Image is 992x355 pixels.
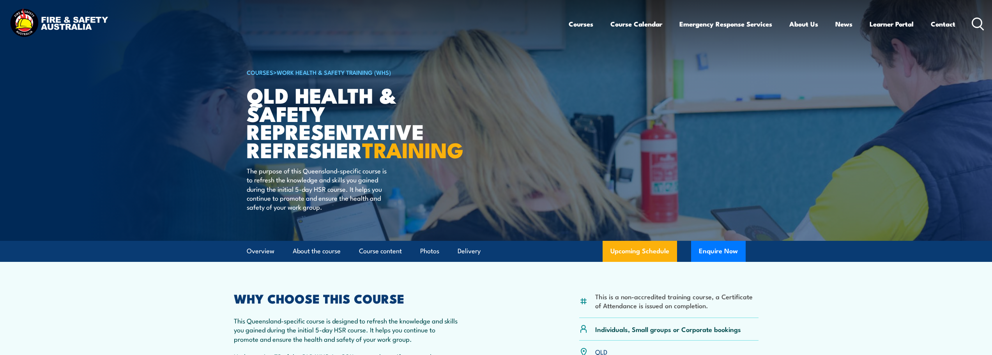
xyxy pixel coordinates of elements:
p: Individuals, Small groups or Corporate bookings [595,325,741,334]
a: Learner Portal [870,14,914,34]
a: Overview [247,241,274,261]
a: Emergency Response Services [679,14,772,34]
p: The purpose of this Queensland-specific course is to refresh the knowledge and skills you gained ... [247,166,389,212]
h2: WHY CHOOSE THIS COURSE [234,293,462,304]
a: News [835,14,852,34]
a: Photos [420,241,439,261]
a: About Us [789,14,818,34]
a: Course Calendar [610,14,662,34]
h1: QLD Health & Safety Representative Refresher [247,86,439,159]
button: Enquire Now [691,241,746,262]
p: This Queensland-specific course is designed to refresh the knowledge and skills you gained during... [234,316,462,343]
a: Delivery [458,241,481,261]
li: This is a non-accredited training course, a Certificate of Attendance is issued on completion. [595,292,759,310]
a: Upcoming Schedule [603,241,677,262]
a: COURSES [247,68,273,76]
h6: > [247,67,439,77]
a: Course content [359,241,402,261]
a: Contact [931,14,955,34]
a: Work Health & Safety Training (WHS) [277,68,391,76]
a: About the course [293,241,341,261]
a: Courses [569,14,593,34]
strong: TRAINING [362,133,463,165]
